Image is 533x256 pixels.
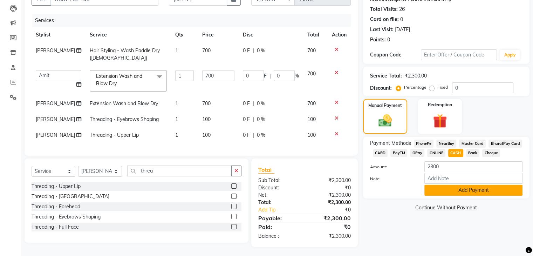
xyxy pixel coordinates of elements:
[364,204,528,211] a: Continue Without Payment
[32,203,80,210] div: Threading - Forehead
[90,132,139,138] span: Threading - Upper Lip
[96,73,142,87] span: Extension Wash and Blow Dry
[370,140,411,147] span: Payment Methods
[253,116,254,123] span: |
[243,132,250,139] span: 0 F
[307,100,316,107] span: 700
[305,214,356,222] div: ₹2,300.00
[198,27,239,43] th: Price
[424,185,522,196] button: Add Payment
[365,164,419,170] label: Amount:
[258,166,274,174] span: Total
[243,47,250,54] span: 0 F
[253,223,305,231] div: Paid:
[370,85,392,92] div: Discount:
[404,84,426,90] label: Percentage
[90,100,158,107] span: Extension Wash and Blow Dry
[305,233,356,240] div: ₹2,300.00
[303,27,328,43] th: Total
[171,27,198,43] th: Qty
[373,149,388,157] span: CARD
[175,100,178,107] span: 1
[305,223,356,231] div: ₹0
[328,27,351,43] th: Action
[305,191,356,199] div: ₹2,300.00
[269,72,271,80] span: |
[307,70,316,77] span: 700
[243,100,250,107] span: 0 F
[253,191,305,199] div: Net:
[257,116,265,123] span: 0 %
[500,50,520,60] button: Apply
[405,72,427,80] div: ₹2,300.00
[437,84,448,90] label: Fixed
[295,72,299,80] span: %
[370,51,421,59] div: Coupon Code
[32,14,356,27] div: Services
[424,173,522,184] input: Add Note
[370,6,398,13] div: Total Visits:
[257,132,265,139] span: 0 %
[307,132,316,138] span: 100
[370,16,399,23] div: Card on file:
[421,49,497,60] input: Enter Offer / Coupon Code
[305,184,356,191] div: ₹0
[370,26,394,33] div: Last Visit:
[459,140,486,148] span: Master Card
[175,116,178,122] span: 1
[175,132,178,138] span: 1
[36,47,75,54] span: [PERSON_NAME]
[257,100,265,107] span: 0 %
[90,116,159,122] span: Threading - Eyebrows Shaping
[239,27,303,43] th: Disc
[253,47,254,54] span: |
[387,36,390,43] div: 0
[36,100,75,107] span: [PERSON_NAME]
[32,183,81,190] div: Threading - Upper Lip
[307,116,316,122] span: 100
[428,102,452,108] label: Redemption
[482,149,500,157] span: Cheque
[313,206,356,214] div: ₹0
[90,47,160,61] span: Hair Styling - Wash Paddle Dry ([DEMOGRAPHIC_DATA])
[243,116,250,123] span: 0 F
[395,26,410,33] div: [DATE]
[175,47,178,54] span: 1
[365,176,419,182] label: Note:
[253,206,313,214] a: Add Tip
[370,36,386,43] div: Points:
[305,177,356,184] div: ₹2,300.00
[257,47,265,54] span: 0 %
[253,177,305,184] div: Sub Total:
[400,16,403,23] div: 0
[202,116,211,122] span: 100
[117,80,120,87] a: x
[253,184,305,191] div: Discount:
[436,140,456,148] span: NearBuy
[370,72,402,80] div: Service Total:
[427,149,445,157] span: ONLINE
[253,214,305,222] div: Payable:
[253,233,305,240] div: Balance :
[410,149,424,157] span: GPay
[399,6,405,13] div: 26
[414,140,434,148] span: PhonePe
[36,116,75,122] span: [PERSON_NAME]
[390,149,407,157] span: PayTM
[448,149,463,157] span: CASH
[36,132,75,138] span: [PERSON_NAME]
[488,140,522,148] span: BharatPay Card
[466,149,480,157] span: Bank
[253,199,305,206] div: Total:
[127,166,232,176] input: Search or Scan
[307,47,316,54] span: 700
[424,161,522,172] input: Amount
[264,72,267,80] span: F
[374,113,396,128] img: _cash.svg
[32,223,79,231] div: Threading - Full Face
[368,102,402,109] label: Manual Payment
[253,100,254,107] span: |
[305,199,356,206] div: ₹2,300.00
[202,47,211,54] span: 700
[32,193,109,200] div: Threading - [GEOGRAPHIC_DATA]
